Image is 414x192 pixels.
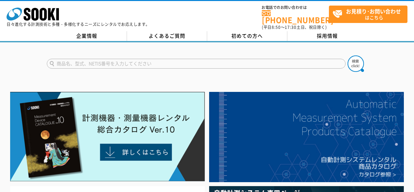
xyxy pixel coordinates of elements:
[47,31,127,41] a: 企業情報
[262,24,327,30] span: (平日 ～ 土日、祝日除く)
[285,24,297,30] span: 17:30
[207,31,287,41] a: 初めての方へ
[348,55,364,72] img: btn_search.png
[127,31,207,41] a: よくあるご質問
[287,31,368,41] a: 採用情報
[346,7,401,15] strong: お見積り･お問い合わせ
[262,6,329,10] span: お電話でのお問い合わせは
[262,10,329,24] a: [PHONE_NUMBER]
[329,6,407,23] a: お見積り･お問い合わせはこちら
[7,22,150,26] p: 日々進化する計測技術と多種・多様化するニーズにレンタルでお応えします。
[333,6,407,22] span: はこちら
[47,59,346,69] input: 商品名、型式、NETIS番号を入力してください
[231,32,263,39] span: 初めての方へ
[209,92,404,182] img: 自動計測システムカタログ
[10,92,205,181] img: Catalog Ver10
[272,24,281,30] span: 8:50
